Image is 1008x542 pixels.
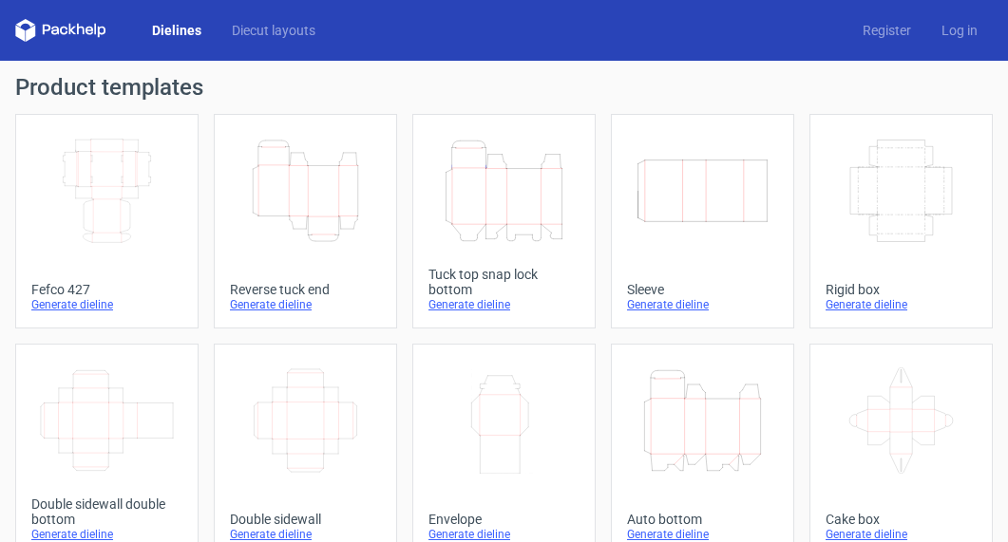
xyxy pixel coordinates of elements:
div: Generate dieline [826,297,977,312]
a: Tuck top snap lock bottomGenerate dieline [412,114,596,328]
div: Reverse tuck end [230,282,381,297]
a: Register [847,21,926,40]
div: Cake box [826,512,977,527]
a: Dielines [137,21,217,40]
a: Reverse tuck endGenerate dieline [214,114,397,328]
div: Auto bottom [627,512,778,527]
div: Double sidewall double bottom [31,496,182,527]
div: Sleeve [627,282,778,297]
div: Rigid box [826,282,977,297]
a: Log in [926,21,993,40]
h1: Product templates [15,76,993,99]
div: Generate dieline [627,297,778,312]
div: Generate dieline [230,297,381,312]
div: Generate dieline [31,297,182,312]
a: Diecut layouts [217,21,331,40]
div: Double sidewall [230,512,381,527]
div: Fefco 427 [31,282,182,297]
div: Generate dieline [627,527,778,542]
div: Envelope [428,512,580,527]
div: Generate dieline [826,527,977,542]
div: Tuck top snap lock bottom [428,267,580,297]
a: Fefco 427Generate dieline [15,114,199,328]
a: SleeveGenerate dieline [611,114,794,328]
div: Generate dieline [31,527,182,542]
a: Rigid boxGenerate dieline [809,114,993,328]
div: Generate dieline [428,297,580,312]
div: Generate dieline [230,527,381,542]
div: Generate dieline [428,527,580,542]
